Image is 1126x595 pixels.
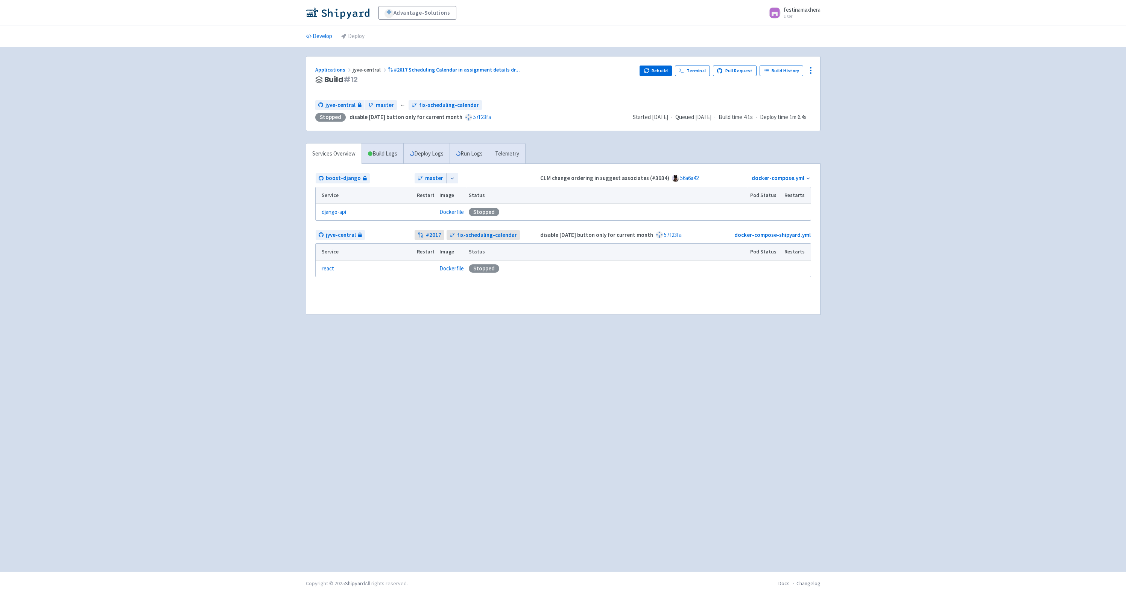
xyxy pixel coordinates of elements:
a: docker-compose.yml [752,174,804,182]
a: Deploy [341,26,365,47]
span: boost-django [326,174,361,183]
th: Pod Status [748,244,782,260]
th: Status [466,187,748,204]
th: Image [437,187,466,204]
span: festinamaxhera [784,6,821,13]
strong: disable [DATE] button only for current month [350,113,462,121]
span: fix-scheduling-calendar [457,231,517,240]
th: Service [316,187,415,204]
strong: CLM change ordering in suggest associates (#3934) [540,174,669,182]
th: Restarts [782,187,810,204]
span: Build [324,75,358,84]
span: Started [633,113,668,121]
a: Dockerfile [439,208,464,215]
a: fix-scheduling-calendar [447,230,520,240]
a: master [415,173,446,183]
div: Stopped [315,113,346,122]
a: #2017 [415,230,444,240]
div: · · · [633,113,811,122]
a: Services Overview [306,143,362,164]
span: ← [400,101,406,110]
a: Pull Request [713,66,757,76]
button: Rebuild [640,66,672,76]
img: Shipyard logo [306,7,369,19]
strong: # 2017 [426,231,441,240]
a: Dockerfile [439,265,464,272]
a: 56a6a42 [680,174,699,182]
th: Image [437,244,466,260]
span: jyve-central [326,231,356,240]
th: Status [466,244,748,260]
a: jyve-central [316,230,365,240]
a: Terminal [675,66,710,76]
a: 57f23fa [473,113,491,121]
a: festinamaxhera User [764,7,821,19]
a: jyve-central [315,100,365,110]
a: docker-compose-shipyard.yml [734,231,811,238]
span: 1m 6.4s [790,113,807,122]
a: master [365,100,397,110]
span: Deploy time [760,113,788,122]
a: Applications [315,66,353,73]
time: [DATE] [652,113,668,121]
a: react [322,264,334,273]
span: master [425,174,443,183]
span: 4.1s [744,113,753,122]
div: Copyright © 2025 All rights reserved. [306,580,408,587]
th: Restarts [782,244,810,260]
div: Stopped [469,208,499,216]
a: 57f23fa [664,231,682,238]
div: Stopped [469,264,499,273]
time: [DATE] [695,113,711,121]
span: #2017 Scheduling Calendar in assignment details dr ... [394,66,520,73]
a: Build Logs [362,143,403,164]
span: Build time [719,113,742,122]
span: jyve-central [325,101,356,110]
a: Changelog [796,580,821,587]
a: Build History [760,66,803,76]
a: Develop [306,26,332,47]
th: Pod Status [748,187,782,204]
span: jyve-central [353,66,388,73]
th: Restart [415,187,437,204]
a: boost-django [316,173,370,183]
span: # 12 [343,74,358,85]
span: master [376,101,394,110]
a: django-api [322,208,346,217]
span: fix-scheduling-calendar [419,101,479,110]
th: Restart [415,244,437,260]
a: #2017 Scheduling Calendar in assignment details dr... [388,66,521,73]
a: Docs [778,580,790,587]
a: Run Logs [450,143,489,164]
a: Shipyard [345,580,365,587]
strong: disable [DATE] button only for current month [540,231,653,238]
small: User [784,14,821,19]
span: Queued [675,113,711,121]
a: Deploy Logs [403,143,450,164]
a: Telemetry [489,143,525,164]
a: Advantage-Solutions [378,6,456,20]
th: Service [316,244,415,260]
a: fix-scheduling-calendar [409,100,482,110]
